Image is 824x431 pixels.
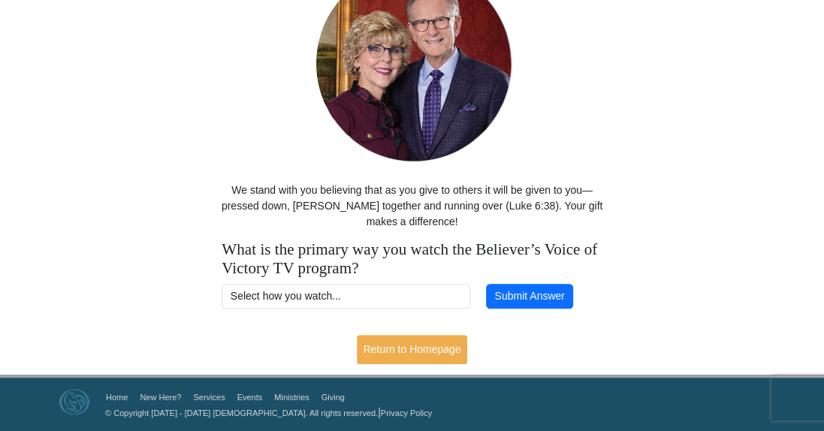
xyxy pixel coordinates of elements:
h4: What is the primary way you watch the Believer’s Voice of Victory TV program? [222,240,602,279]
a: Home [106,393,128,402]
a: Return to Homepage [357,335,468,364]
a: Events [237,393,263,402]
a: Giving [321,393,345,402]
a: Ministries [274,393,309,402]
a: New Here? [140,393,181,402]
button: Submit Answer [486,284,573,309]
img: Eagle Mountain International Church [59,389,89,414]
p: | [100,405,432,420]
p: We stand with you believing that as you give to others it will be given to you—pressed down, [PER... [214,182,611,230]
a: © Copyright [DATE] - [DATE] [DEMOGRAPHIC_DATA]. All rights reserved. [105,408,378,417]
a: Services [193,393,225,402]
a: Privacy Policy [381,408,432,417]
